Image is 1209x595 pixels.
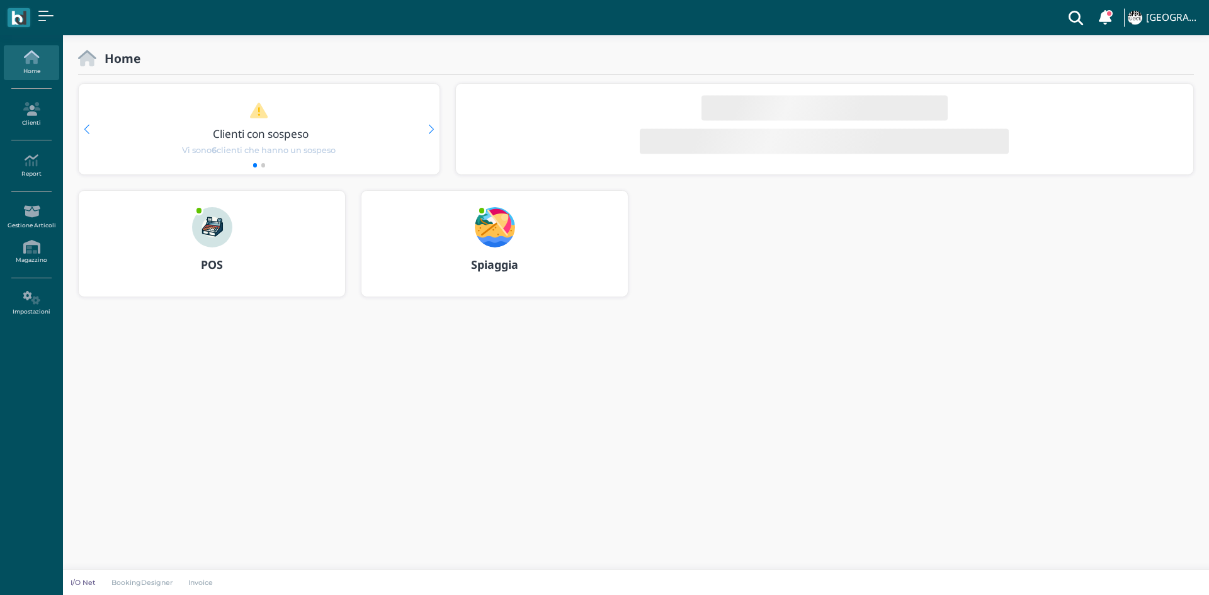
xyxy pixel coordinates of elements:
iframe: Help widget launcher [1120,556,1198,584]
span: Vi sono clienti che hanno un sospeso [182,144,336,156]
a: ... POS [78,190,346,312]
a: Impostazioni [4,286,59,320]
img: ... [475,207,515,247]
div: 1 / 2 [79,84,440,174]
a: Gestione Articoli [4,200,59,234]
img: ... [192,207,232,247]
img: ... [1128,11,1142,25]
a: Clienti con sospeso Vi sono6clienti che hanno un sospeso [103,102,415,156]
a: Clienti [4,97,59,132]
div: Previous slide [84,125,89,134]
div: Next slide [428,125,434,134]
img: logo [11,11,26,25]
b: Spiaggia [471,257,518,272]
a: Home [4,45,59,80]
b: POS [201,257,223,272]
a: Report [4,149,59,183]
h2: Home [96,52,140,65]
a: ... [GEOGRAPHIC_DATA] [1126,3,1201,33]
h4: [GEOGRAPHIC_DATA] [1146,13,1201,23]
b: 6 [212,145,217,155]
h3: Clienti con sospeso [105,128,417,140]
a: ... Spiaggia [361,190,628,312]
a: Magazzino [4,235,59,269]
